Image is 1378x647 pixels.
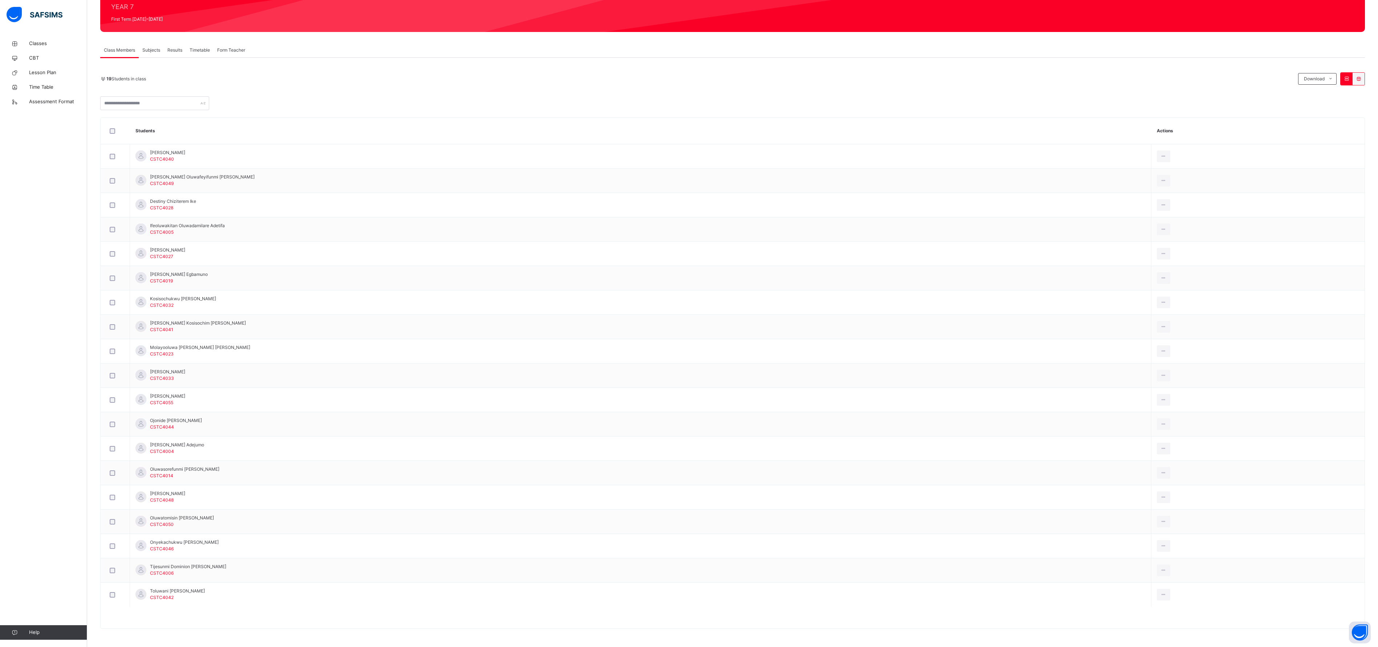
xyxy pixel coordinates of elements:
[167,47,182,53] span: Results
[29,629,87,636] span: Help
[150,205,173,210] span: CSTC4028
[150,156,174,162] span: CSTC4040
[150,490,185,497] span: [PERSON_NAME]
[150,522,174,527] span: CSTC4050
[150,247,185,253] span: [PERSON_NAME]
[217,47,245,53] span: Form Teacher
[29,69,87,76] span: Lesson Plan
[150,563,226,570] span: Tijesunmi Dominion [PERSON_NAME]
[111,2,199,12] span: YEAR 7
[150,254,173,259] span: CSTC4027
[150,327,173,332] span: CSTC4041
[150,296,216,302] span: Kosisochukwu [PERSON_NAME]
[150,515,214,521] span: Oluwatomisin [PERSON_NAME]
[29,55,87,62] span: CBT
[150,473,173,478] span: CSTC4014
[150,588,205,594] span: Toluwani [PERSON_NAME]
[150,375,174,381] span: CSTC4033
[142,47,160,53] span: Subjects
[150,278,173,284] span: CSTC4019
[150,149,185,156] span: [PERSON_NAME]
[150,424,174,430] span: CSTC4044
[111,16,199,23] span: First Term [DATE]-[DATE]
[29,84,87,91] span: Time Table
[106,76,146,82] span: Students in class
[29,40,87,47] span: Classes
[104,47,135,53] span: Class Members
[150,570,174,576] span: CSTC4006
[150,466,219,473] span: Oluwasorefunmi [PERSON_NAME]
[150,393,185,399] span: [PERSON_NAME]
[150,417,202,424] span: Ojonide [PERSON_NAME]
[150,320,246,326] span: [PERSON_NAME] Kosisochim [PERSON_NAME]
[1151,118,1365,144] th: Actions
[150,344,250,351] span: Molayooluwa [PERSON_NAME] [PERSON_NAME]
[150,497,174,503] span: CSTC4048
[150,351,174,357] span: CSTC4023
[106,76,112,81] b: 19
[150,222,225,229] span: Ifeoluwakitan Oluwadamilare Adetifa
[150,546,174,551] span: CSTC4046
[150,229,174,235] span: CSTC4005
[150,449,174,454] span: CSTC4004
[29,98,87,105] span: Assessment Format
[150,400,173,405] span: CSTC4055
[130,118,1151,144] th: Students
[150,271,208,278] span: [PERSON_NAME] Egbamuno
[150,442,204,448] span: [PERSON_NAME] Adejumo
[150,174,255,180] span: [PERSON_NAME] Oluwafeyifunmi [PERSON_NAME]
[1349,622,1371,643] button: Open asap
[150,181,174,186] span: CSTC4049
[150,595,174,600] span: CSTC4042
[150,369,185,375] span: [PERSON_NAME]
[150,198,196,205] span: Destiny Chiziterem Ike
[150,302,174,308] span: CSTC4032
[7,7,62,22] img: safsims
[190,47,210,53] span: Timetable
[150,539,219,546] span: Onyekachukwu [PERSON_NAME]
[1304,76,1325,82] span: Download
